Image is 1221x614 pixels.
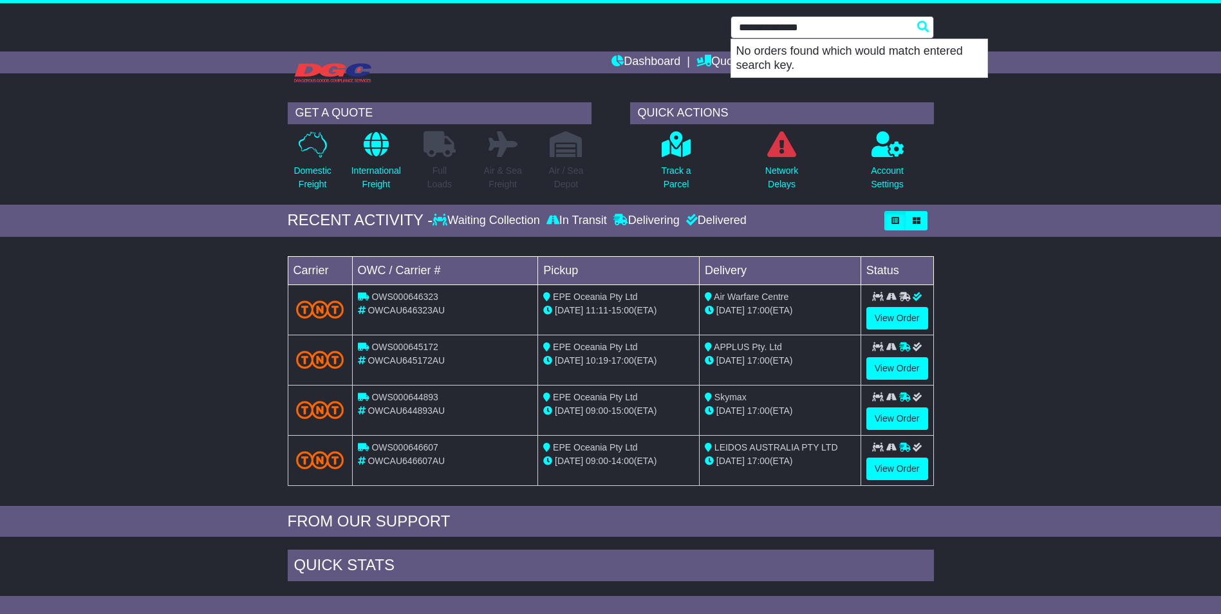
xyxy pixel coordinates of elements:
div: - (ETA) [543,404,694,418]
a: NetworkDelays [765,131,799,198]
span: 11:11 [586,305,608,315]
a: View Order [866,307,928,330]
p: Domestic Freight [294,164,331,191]
img: TNT_Domestic.png [296,401,344,418]
span: [DATE] [716,405,745,416]
a: DomesticFreight [293,131,331,198]
img: TNT_Domestic.png [296,351,344,368]
div: (ETA) [705,304,855,317]
span: OWS000644893 [371,392,438,402]
span: 15:00 [611,305,634,315]
span: 17:00 [747,405,770,416]
span: [DATE] [555,305,583,315]
div: Delivering [610,214,683,228]
div: - (ETA) [543,454,694,468]
a: View Order [866,357,928,380]
a: Track aParcel [660,131,691,198]
div: Delivered [683,214,747,228]
a: AccountSettings [870,131,904,198]
span: 09:00 [586,456,608,466]
div: - (ETA) [543,354,694,367]
p: Account Settings [871,164,904,191]
span: OWCAU646607AU [368,456,445,466]
span: 15:00 [611,405,634,416]
span: Skymax [714,392,747,402]
span: APPLUS Pty. Ltd [714,342,782,352]
span: 14:00 [611,456,634,466]
p: No orders found which would match entered search key. [731,39,987,77]
span: OWS000646607 [371,442,438,452]
span: 09:00 [586,405,608,416]
p: Network Delays [765,164,798,191]
div: - (ETA) [543,304,694,317]
div: GET A QUOTE [288,102,592,124]
td: Carrier [288,256,352,284]
span: 17:00 [611,355,634,366]
span: EPE Oceania Pty Ltd [553,292,638,302]
p: International Freight [351,164,401,191]
span: OWS000646323 [371,292,438,302]
span: [DATE] [555,355,583,366]
a: InternationalFreight [351,131,402,198]
td: Status [861,256,933,284]
span: OWCAU646323AU [368,305,445,315]
div: Quick Stats [288,550,934,584]
div: RECENT ACTIVITY - [288,211,433,230]
div: (ETA) [705,454,855,468]
a: View Order [866,407,928,430]
img: TNT_Domestic.png [296,301,344,318]
img: TNT_Domestic.png [296,451,344,469]
span: 17:00 [747,305,770,315]
p: Track a Parcel [661,164,691,191]
span: OWCAU645172AU [368,355,445,366]
div: FROM OUR SUPPORT [288,512,934,531]
div: Waiting Collection [433,214,543,228]
td: Pickup [538,256,700,284]
p: Air / Sea Depot [549,164,584,191]
span: 10:19 [586,355,608,366]
span: [DATE] [716,355,745,366]
span: EPE Oceania Pty Ltd [553,442,638,452]
span: 17:00 [747,456,770,466]
span: [DATE] [555,456,583,466]
span: EPE Oceania Pty Ltd [553,342,638,352]
a: View Order [866,458,928,480]
div: (ETA) [705,354,855,367]
span: [DATE] [555,405,583,416]
span: OWS000645172 [371,342,438,352]
div: QUICK ACTIONS [630,102,934,124]
span: [DATE] [716,456,745,466]
p: Full Loads [424,164,456,191]
span: OWCAU644893AU [368,405,445,416]
div: In Transit [543,214,610,228]
p: Air & Sea Freight [484,164,522,191]
td: OWC / Carrier # [352,256,538,284]
div: (ETA) [705,404,855,418]
span: Air Warfare Centre [714,292,788,302]
a: Dashboard [611,51,680,73]
span: [DATE] [716,305,745,315]
span: LEIDOS AUSTRALIA PTY LTD [714,442,838,452]
span: EPE Oceania Pty Ltd [553,392,638,402]
a: Quote/Book [696,51,772,73]
span: 17:00 [747,355,770,366]
td: Delivery [699,256,861,284]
